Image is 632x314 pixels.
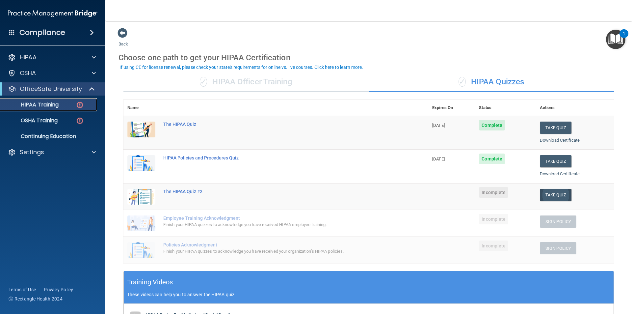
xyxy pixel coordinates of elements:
[118,34,128,46] a: Back
[432,123,445,128] span: [DATE]
[479,154,505,164] span: Complete
[200,77,207,87] span: ✓
[540,155,571,167] button: Take Quiz
[9,286,36,293] a: Terms of Use
[536,100,614,116] th: Actions
[19,28,65,37] h4: Compliance
[8,85,95,93] a: OfficeSafe University
[428,100,475,116] th: Expires On
[479,187,508,198] span: Incomplete
[76,117,84,125] img: danger-circle.6113f641.png
[8,7,97,20] img: PMB logo
[118,48,619,67] div: Choose one path to get your HIPAA Certification
[606,30,625,49] button: Open Resource Center, 1 new notification
[163,247,395,255] div: Finish your HIPAA quizzes to acknowledge you have received your organization’s HIPAA policies.
[479,120,505,130] span: Complete
[459,77,466,87] span: ✓
[163,122,395,127] div: The HIPAA Quiz
[163,221,395,229] div: Finish your HIPAA quizzes to acknowledge you have received HIPAA employee training.
[123,100,159,116] th: Name
[475,100,536,116] th: Status
[4,133,94,140] p: Continuing Education
[9,296,63,302] span: Ⓒ Rectangle Health 2024
[76,101,84,109] img: danger-circle.6113f641.png
[20,148,44,156] p: Settings
[540,242,576,254] button: Sign Policy
[119,65,363,70] div: If using CE for license renewal, please check your state's requirements for online vs. live cours...
[4,101,59,108] p: HIPAA Training
[163,215,395,221] div: Employee Training Acknowledgment
[4,117,58,124] p: OSHA Training
[127,292,610,297] p: These videos can help you to answer the HIPAA quiz
[479,214,508,224] span: Incomplete
[8,148,96,156] a: Settings
[540,215,576,228] button: Sign Policy
[163,155,395,160] div: HIPAA Policies and Procedures Quiz
[540,189,571,201] button: Take Quiz
[163,189,395,194] div: The HIPAA Quiz #2
[163,242,395,247] div: Policies Acknowledgment
[20,53,37,61] p: HIPAA
[540,171,580,176] a: Download Certificate
[20,85,82,93] p: OfficeSafe University
[118,64,364,71] button: If using CE for license renewal, please check your state's requirements for online vs. live cours...
[20,69,36,77] p: OSHA
[123,72,369,92] div: HIPAA Officer Training
[8,53,96,61] a: HIPAA
[369,72,614,92] div: HIPAA Quizzes
[479,241,508,251] span: Incomplete
[540,122,571,134] button: Take Quiz
[432,157,445,161] span: [DATE]
[540,138,580,143] a: Download Certificate
[623,34,625,42] div: 1
[44,286,73,293] a: Privacy Policy
[127,276,173,288] h5: Training Videos
[8,69,96,77] a: OSHA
